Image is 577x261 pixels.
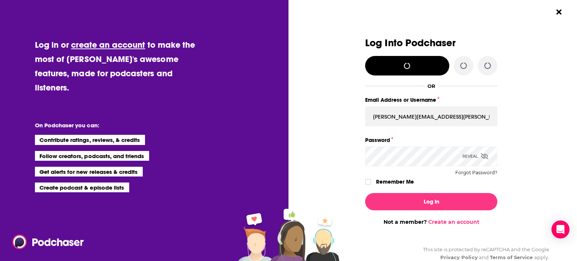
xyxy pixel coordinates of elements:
[365,193,497,210] button: Log In
[490,254,533,260] a: Terms of Service
[365,219,497,225] div: Not a member?
[365,106,497,127] input: Email Address or Username
[365,95,497,105] label: Email Address or Username
[551,220,569,238] div: Open Intercom Messenger
[12,235,85,249] img: Podchaser - Follow, Share and Rate Podcasts
[376,177,414,187] label: Remember Me
[35,183,129,192] li: Create podcast & episode lists
[552,5,566,19] button: Close Button
[35,167,143,177] li: Get alerts for new releases & credits
[35,122,185,129] li: On Podchaser you can:
[12,235,79,249] a: Podchaser - Follow, Share and Rate Podcasts
[71,39,145,50] a: create an account
[365,135,497,145] label: Password
[462,146,488,166] div: Reveal
[428,219,479,225] a: Create an account
[440,254,478,260] a: Privacy Policy
[427,83,435,89] div: OR
[455,170,497,175] button: Forgot Password?
[365,38,497,48] h3: Log Into Podchaser
[35,151,150,161] li: Follow creators, podcasts, and friends
[35,135,145,145] li: Contribute ratings, reviews, & credits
